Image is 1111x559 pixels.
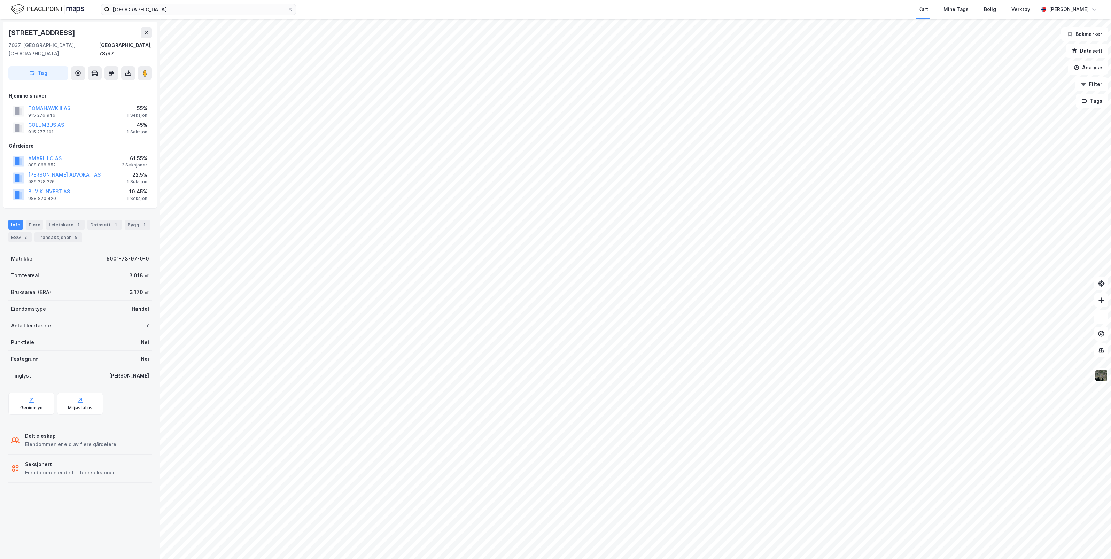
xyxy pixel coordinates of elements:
button: Tag [8,66,68,80]
div: Transaksjoner [34,232,82,242]
div: 7037, [GEOGRAPHIC_DATA], [GEOGRAPHIC_DATA] [8,41,99,58]
div: 1 Seksjon [127,196,147,201]
div: 989 228 226 [28,179,55,185]
div: 7 [146,321,149,330]
div: Tomteareal [11,271,39,280]
div: [GEOGRAPHIC_DATA], 73/97 [99,41,152,58]
div: Leietakere [46,220,85,230]
div: Nei [141,355,149,363]
div: 1 Seksjon [127,112,147,118]
div: 61.55% [122,154,147,163]
div: Mine Tags [943,5,969,14]
div: 915 277 101 [28,129,54,135]
div: 1 Seksjon [127,179,147,185]
div: [PERSON_NAME] [1049,5,1089,14]
div: Info [8,220,23,230]
input: Søk på adresse, matrikkel, gårdeiere, leietakere eller personer [110,4,287,15]
button: Analyse [1068,61,1108,75]
div: Tinglyst [11,372,31,380]
div: 1 [141,221,148,228]
div: 3 170 ㎡ [130,288,149,296]
div: Bruksareal (BRA) [11,288,51,296]
div: Hjemmelshaver [9,92,151,100]
div: 5 [72,234,79,241]
div: 45% [127,121,147,129]
div: 1 [112,221,119,228]
div: 7 [75,221,82,228]
div: Kart [918,5,928,14]
div: Eiendommen er delt i flere seksjoner [25,468,115,477]
div: 1 Seksjon [127,129,147,135]
div: ESG [8,232,32,242]
div: Datasett [87,220,122,230]
div: [STREET_ADDRESS] [8,27,77,38]
div: [PERSON_NAME] [109,372,149,380]
div: 2 [22,234,29,241]
div: 3 018 ㎡ [129,271,149,280]
div: Eiendomstype [11,305,46,313]
button: Datasett [1066,44,1108,58]
div: Seksjonert [25,460,115,468]
div: 915 276 946 [28,112,55,118]
div: 888 868 852 [28,162,56,168]
div: Miljøstatus [68,405,92,411]
div: 55% [127,104,147,112]
div: Eiere [26,220,43,230]
div: 988 870 420 [28,196,56,201]
div: Eiendommen er eid av flere gårdeiere [25,440,116,449]
img: logo.f888ab2527a4732fd821a326f86c7f29.svg [11,3,84,15]
div: 22.5% [127,171,147,179]
div: Verktøy [1011,5,1030,14]
div: Matrikkel [11,255,34,263]
div: 10.45% [127,187,147,196]
button: Filter [1075,77,1108,91]
div: Geoinnsyn [20,405,43,411]
div: Gårdeiere [9,142,151,150]
button: Tags [1076,94,1108,108]
iframe: Chat Widget [1076,526,1111,559]
div: Antall leietakere [11,321,51,330]
button: Bokmerker [1061,27,1108,41]
div: Festegrunn [11,355,38,363]
div: Handel [132,305,149,313]
img: 9k= [1095,369,1108,382]
div: Delt eieskap [25,432,116,440]
div: 5001-73-97-0-0 [107,255,149,263]
div: Bolig [984,5,996,14]
div: 2 Seksjoner [122,162,147,168]
div: Punktleie [11,338,34,347]
div: Nei [141,338,149,347]
div: Bygg [125,220,150,230]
